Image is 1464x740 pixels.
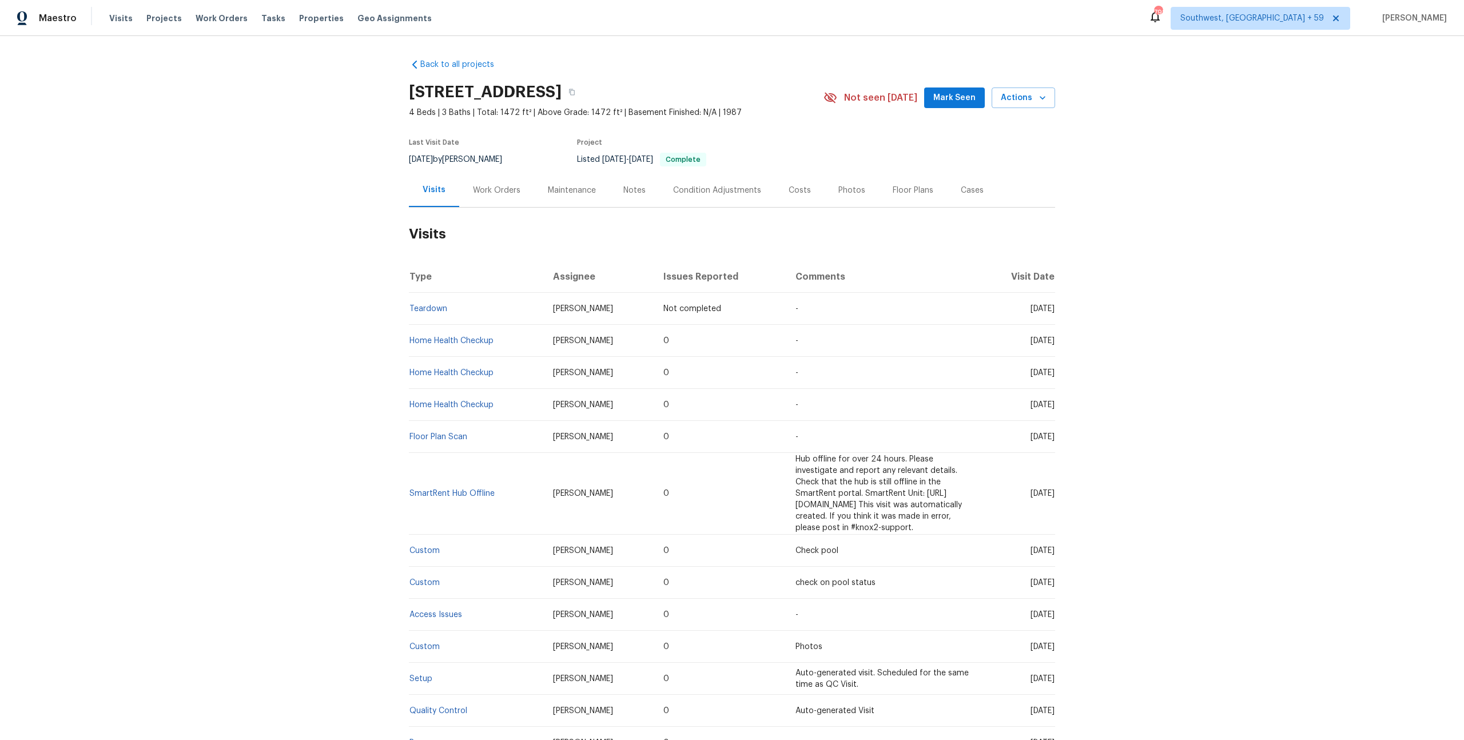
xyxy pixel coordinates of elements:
span: [DATE] [1031,401,1055,409]
span: [DATE] [1031,337,1055,345]
a: Home Health Checkup [409,337,494,345]
span: [PERSON_NAME] [553,707,613,715]
span: 0 [663,643,669,651]
span: - [795,401,798,409]
a: Teardown [409,305,447,313]
span: [DATE] [1031,305,1055,313]
span: Maestro [39,13,77,24]
a: Back to all projects [409,59,519,70]
div: Condition Adjustments [673,185,761,196]
span: [DATE] [1031,433,1055,441]
span: Not seen [DATE] [844,92,917,104]
span: Listed [577,156,706,164]
span: Auto-generated Visit [795,707,874,715]
span: 0 [663,611,669,619]
a: Home Health Checkup [409,401,494,409]
div: Photos [838,185,865,196]
span: [PERSON_NAME] [553,369,613,377]
div: Floor Plans [893,185,933,196]
span: 0 [663,401,669,409]
span: 0 [663,579,669,587]
span: 4 Beds | 3 Baths | Total: 1472 ft² | Above Grade: 1472 ft² | Basement Finished: N/A | 1987 [409,107,823,118]
a: Quality Control [409,707,467,715]
h2: [STREET_ADDRESS] [409,86,562,98]
div: Maintenance [548,185,596,196]
span: - [795,337,798,345]
span: Visits [109,13,133,24]
span: 0 [663,675,669,683]
span: [DATE] [409,156,433,164]
a: Custom [409,643,440,651]
span: [DATE] [1031,579,1055,587]
span: Hub offline for over 24 hours. Please investigate and report any relevant details. Check that the... [795,455,962,532]
span: [PERSON_NAME] [553,611,613,619]
a: Setup [409,675,432,683]
span: [DATE] [1031,490,1055,498]
span: Check pool [795,547,838,555]
span: Projects [146,13,182,24]
span: Properties [299,13,344,24]
h2: Visits [409,208,1055,261]
span: 0 [663,547,669,555]
th: Visit Date [980,261,1055,293]
th: Assignee [544,261,655,293]
span: Photos [795,643,822,651]
span: Actions [1001,91,1046,105]
span: [PERSON_NAME] [553,401,613,409]
span: [PERSON_NAME] [1378,13,1447,24]
div: 792 [1154,7,1162,18]
button: Actions [992,87,1055,109]
span: [DATE] [1031,643,1055,651]
span: Not completed [663,305,721,313]
span: Work Orders [196,13,248,24]
span: Complete [661,156,705,163]
span: Southwest, [GEOGRAPHIC_DATA] + 59 [1180,13,1324,24]
span: [DATE] [1031,675,1055,683]
button: Copy Address [562,82,582,102]
div: Work Orders [473,185,520,196]
span: Last Visit Date [409,139,459,146]
th: Type [409,261,544,293]
span: - [602,156,653,164]
span: [DATE] [1031,547,1055,555]
span: Geo Assignments [357,13,432,24]
a: Home Health Checkup [409,369,494,377]
a: Floor Plan Scan [409,433,467,441]
div: Visits [423,184,445,196]
div: by [PERSON_NAME] [409,153,516,166]
span: Tasks [261,14,285,22]
span: [DATE] [602,156,626,164]
span: [DATE] [1031,369,1055,377]
a: Access Issues [409,611,462,619]
a: Custom [409,579,440,587]
div: Notes [623,185,646,196]
span: - [795,433,798,441]
span: [PERSON_NAME] [553,490,613,498]
span: [PERSON_NAME] [553,643,613,651]
span: Auto-generated visit. Scheduled for the same time as QC Visit. [795,669,969,689]
span: [PERSON_NAME] [553,547,613,555]
span: - [795,305,798,313]
span: 0 [663,490,669,498]
span: - [795,611,798,619]
span: [PERSON_NAME] [553,675,613,683]
span: check on pool status [795,579,876,587]
span: 0 [663,369,669,377]
span: [DATE] [1031,707,1055,715]
th: Comments [786,261,980,293]
span: [PERSON_NAME] [553,305,613,313]
span: 0 [663,337,669,345]
span: [PERSON_NAME] [553,579,613,587]
span: [DATE] [1031,611,1055,619]
span: 0 [663,433,669,441]
th: Issues Reported [654,261,786,293]
span: 0 [663,707,669,715]
button: Mark Seen [924,87,985,109]
a: Custom [409,547,440,555]
span: [PERSON_NAME] [553,433,613,441]
span: [PERSON_NAME] [553,337,613,345]
span: - [795,369,798,377]
span: [DATE] [629,156,653,164]
a: SmartRent Hub Offline [409,490,495,498]
span: Mark Seen [933,91,976,105]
